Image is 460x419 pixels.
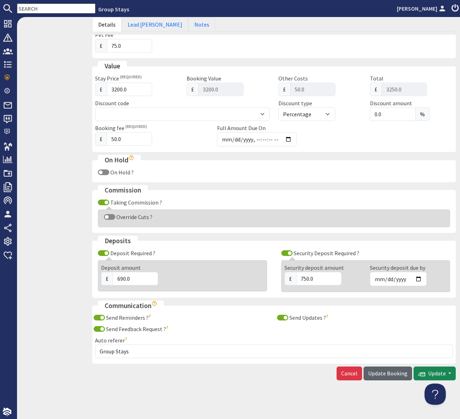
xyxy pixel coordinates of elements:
label: Auto referer [95,337,129,344]
label: Send Feedback Request ? [105,325,170,333]
label: Deposit Required ? [109,250,155,257]
legend: Commission [98,185,148,195]
label: Security deposit amount [284,264,344,271]
label: Security Deposit Required ? [293,250,359,257]
span: £ [284,272,296,285]
span: translation missing: en.admin.bookings.fields.deposits [105,236,131,245]
label: Pet Fee [95,31,117,38]
label: Send Updates ? [288,314,330,321]
a: Details [92,17,122,32]
a: Lead [PERSON_NAME] [122,17,188,32]
label: Security deposit due by [370,264,425,271]
legend: Communication [98,301,164,311]
span: £ [187,83,199,96]
button: Update [414,367,456,380]
i: Show hints [128,155,134,161]
label: Override Cuts ? [115,213,153,220]
label: Booking Value [187,75,221,82]
img: staytech_i_w-64f4e8e9ee0a9c174fd5317b4b171b261742d2d393467e5bdba4413f4f884c10.svg [3,408,11,416]
span: £ [95,132,107,146]
span: £ [278,83,290,96]
i: Show hints [151,301,157,306]
span: % [415,107,429,121]
label: Other Costs [278,75,308,82]
a: Notes [188,17,215,32]
a: Group Stays [98,6,129,13]
label: Discount type [278,100,312,107]
label: Deposit amount [101,264,141,271]
label: Full Amount Due On [217,124,266,132]
a: Cancel [337,367,362,380]
span: £ [101,272,113,285]
span: £ [95,39,107,52]
label: Send Reminders ? [105,314,153,321]
label: Taking Commission ? [109,199,162,206]
input: SEARCH [17,4,95,13]
span: £ [370,83,382,96]
span: Update Booking [368,370,408,377]
span: Update [418,370,446,377]
label: Stay Price [95,75,142,82]
iframe: Toggle Customer Support [425,384,446,405]
label: On Hold ? [109,169,134,176]
label: Discount amount [370,100,412,107]
legend: On Hold [98,155,141,165]
button: Update Booking [364,367,412,380]
span: £ [95,83,107,96]
label: Booking fee [95,124,147,132]
a: [PERSON_NAME] [397,4,447,13]
label: Discount code [95,100,129,107]
legend: Value [98,61,127,71]
label: Total [370,75,383,82]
